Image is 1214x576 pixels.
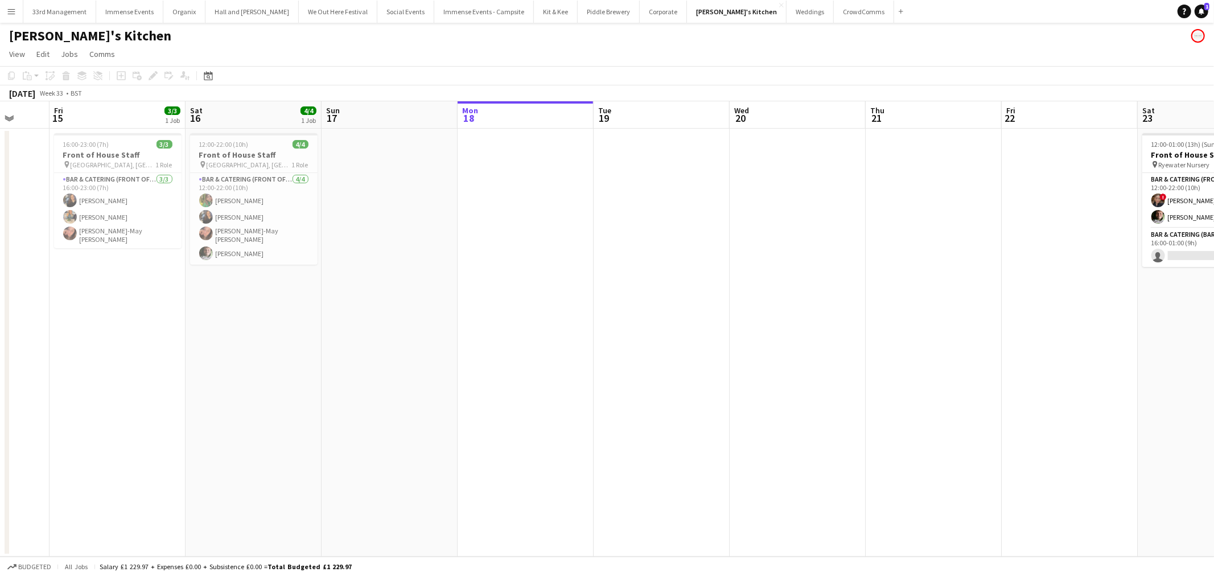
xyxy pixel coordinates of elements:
[96,1,163,23] button: Immense Events
[299,1,377,23] button: We Out Here Festival
[63,562,90,571] span: All jobs
[71,89,82,97] div: BST
[100,562,352,571] div: Salary £1 229.97 + Expenses £0.00 + Subsistence £0.00 =
[38,89,66,97] span: Week 33
[640,1,687,23] button: Corporate
[434,1,534,23] button: Immense Events - Campsite
[1204,3,1209,10] span: 1
[36,49,50,59] span: Edit
[56,47,83,61] a: Jobs
[5,47,30,61] a: View
[23,1,96,23] button: 33rd Management
[163,1,205,23] button: Organix
[32,47,54,61] a: Edit
[1195,5,1208,18] a: 1
[1191,29,1205,43] app-user-avatar: Event Temps
[89,49,115,59] span: Comms
[787,1,834,23] button: Weddings
[61,49,78,59] span: Jobs
[18,563,51,571] span: Budgeted
[205,1,299,23] button: Hall and [PERSON_NAME]
[534,1,578,23] button: Kit & Kee
[578,1,640,23] button: Piddle Brewery
[9,49,25,59] span: View
[834,1,894,23] button: CrowdComms
[377,1,434,23] button: Social Events
[85,47,120,61] a: Comms
[687,1,787,23] button: [PERSON_NAME]'s Kitchen
[6,561,53,573] button: Budgeted
[268,562,352,571] span: Total Budgeted £1 229.97
[9,27,171,44] h1: [PERSON_NAME]'s Kitchen
[9,88,35,99] div: [DATE]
